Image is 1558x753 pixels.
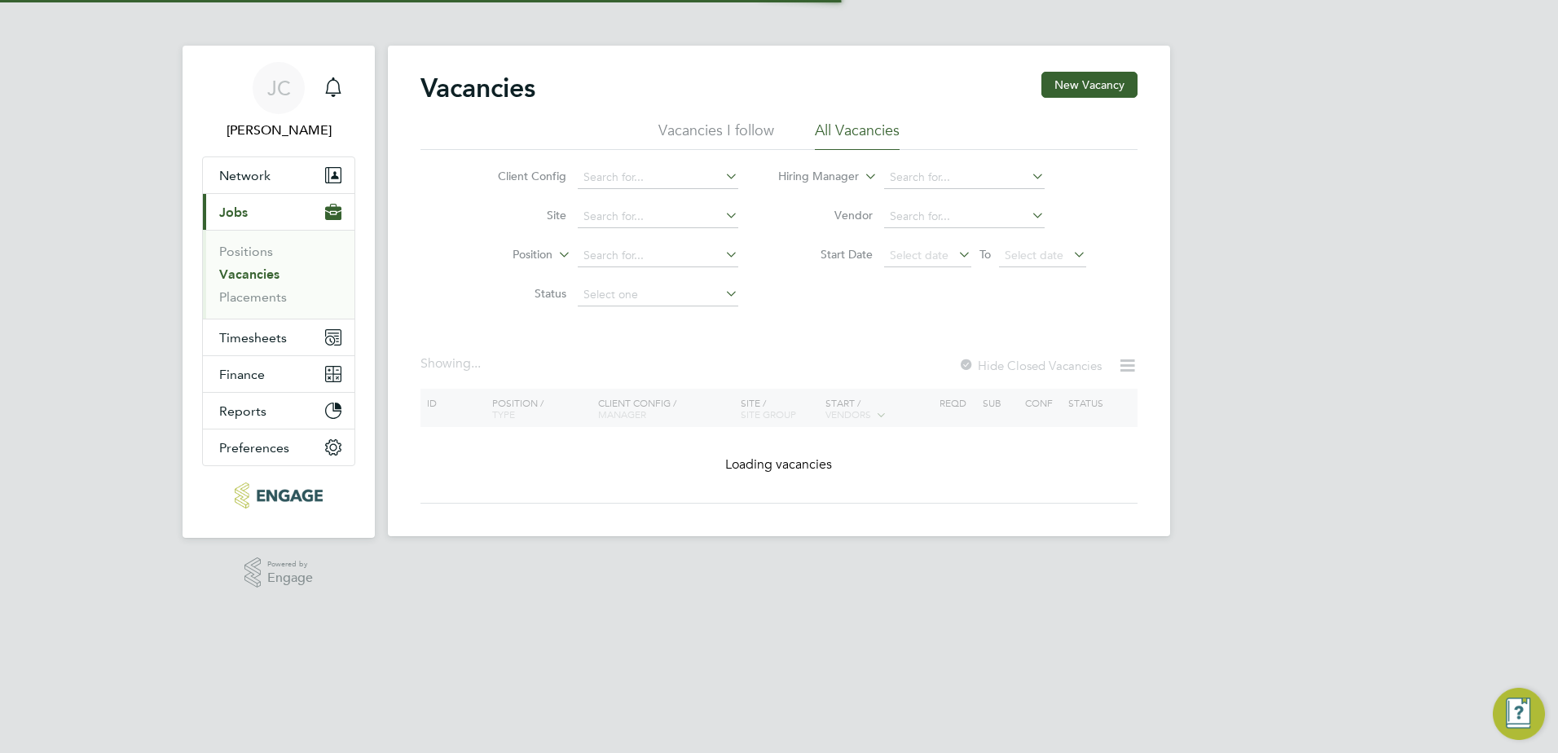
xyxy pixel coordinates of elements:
button: Network [203,157,354,193]
span: Network [219,168,271,183]
button: Reports [203,393,354,429]
button: Finance [203,356,354,392]
a: Go to home page [202,482,355,509]
span: Select date [1005,248,1063,262]
input: Search for... [578,244,738,267]
button: New Vacancy [1041,72,1138,98]
a: Placements [219,289,287,305]
li: All Vacancies [815,121,900,150]
span: To [975,244,996,265]
span: Preferences [219,440,289,456]
a: JC[PERSON_NAME] [202,62,355,140]
label: Hiring Manager [765,169,859,185]
button: Jobs [203,194,354,230]
span: JC [267,77,291,99]
span: Reports [219,403,266,419]
span: Jobs [219,205,248,220]
label: Start Date [779,247,873,262]
input: Search for... [578,205,738,228]
button: Engage Resource Center [1493,688,1545,740]
li: Vacancies I follow [658,121,774,150]
span: Select date [890,248,948,262]
label: Site [473,208,566,222]
input: Search for... [578,166,738,189]
h2: Vacancies [420,72,535,104]
label: Client Config [473,169,566,183]
label: Hide Closed Vacancies [958,358,1102,373]
span: Finance [219,367,265,382]
img: educationmattersgroup-logo-retina.png [235,482,322,509]
button: Preferences [203,429,354,465]
span: Engage [267,571,313,585]
div: Jobs [203,230,354,319]
span: Powered by [267,557,313,571]
input: Select one [578,284,738,306]
label: Status [473,286,566,301]
button: Timesheets [203,319,354,355]
span: Timesheets [219,330,287,346]
input: Search for... [884,166,1045,189]
div: Showing [420,355,484,372]
span: James Carey [202,121,355,140]
nav: Main navigation [183,46,375,538]
label: Vendor [779,208,873,222]
span: ... [471,355,481,372]
a: Positions [219,244,273,259]
input: Search for... [884,205,1045,228]
a: Powered byEngage [244,557,314,588]
label: Position [459,247,552,263]
a: Vacancies [219,266,279,282]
